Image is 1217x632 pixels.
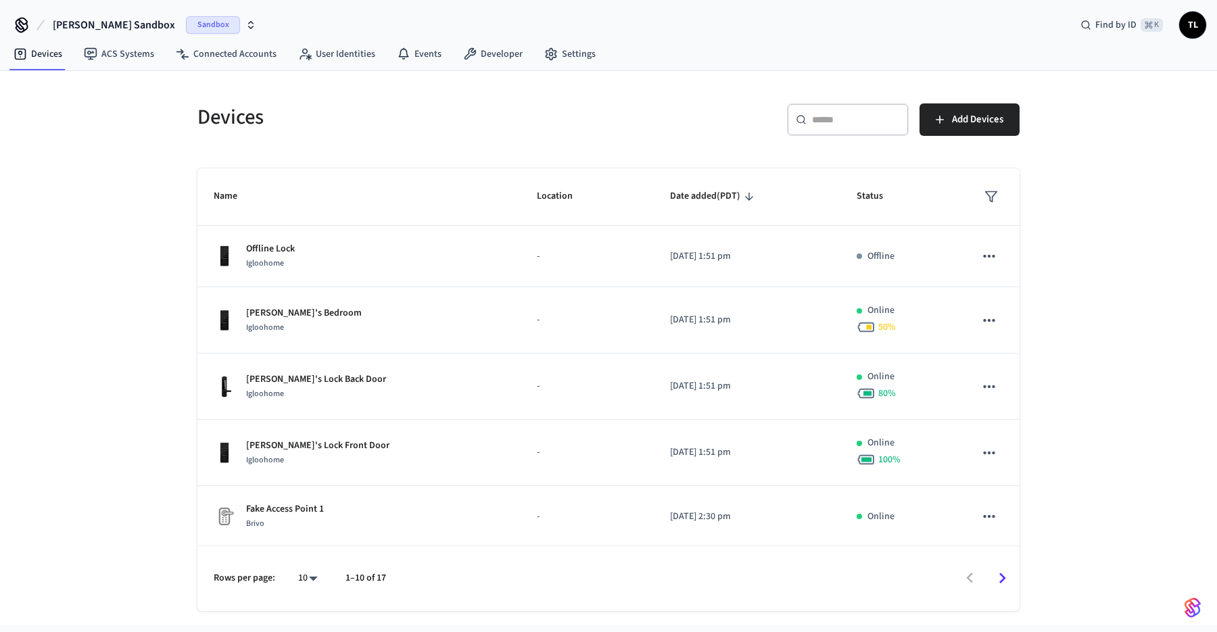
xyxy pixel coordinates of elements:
[537,313,638,327] p: -
[533,42,606,66] a: Settings
[1179,11,1206,39] button: TL
[878,453,901,466] span: 100 %
[214,310,235,331] img: igloohome_deadbolt_2e
[214,442,235,464] img: igloohome_deadbolt_2s
[867,510,894,524] p: Online
[246,372,386,387] p: [PERSON_NAME]'s Lock Back Door
[857,186,901,207] span: Status
[386,42,452,66] a: Events
[345,571,386,585] p: 1–10 of 17
[1141,18,1163,32] span: ⌘ K
[197,103,600,131] h5: Devices
[867,370,894,384] p: Online
[537,186,590,207] span: Location
[986,562,1018,594] button: Go to next page
[537,445,638,460] p: -
[214,376,235,397] img: igloohome_mortise_2
[186,16,240,34] span: Sandbox
[214,571,275,585] p: Rows per page:
[670,249,824,264] p: [DATE] 1:51 pm
[670,313,824,327] p: [DATE] 1:51 pm
[878,387,896,400] span: 80 %
[1180,13,1205,37] span: TL
[452,42,533,66] a: Developer
[246,439,389,453] p: [PERSON_NAME]'s Lock Front Door
[867,436,894,450] p: Online
[53,17,175,33] span: [PERSON_NAME] Sandbox
[246,306,362,320] p: [PERSON_NAME]'s Bedroom
[73,42,165,66] a: ACS Systems
[246,258,284,269] span: Igloohome
[867,303,894,318] p: Online
[537,379,638,393] p: -
[246,388,284,399] span: Igloohome
[952,111,1003,128] span: Add Devices
[246,454,284,466] span: Igloohome
[670,186,758,207] span: Date added(PDT)
[670,445,824,460] p: [DATE] 1:51 pm
[537,510,638,524] p: -
[3,42,73,66] a: Devices
[246,502,324,516] p: Fake Access Point 1
[878,320,896,334] span: 50 %
[670,510,824,524] p: [DATE] 2:30 pm
[246,322,284,333] span: Igloohome
[537,249,638,264] p: -
[1095,18,1137,32] span: Find by ID
[1185,597,1201,618] img: SeamLogoGradient.69752ec5.svg
[1070,13,1174,37] div: Find by ID⌘ K
[867,249,894,264] p: Offline
[920,103,1020,136] button: Add Devices
[214,186,255,207] span: Name
[246,518,264,529] span: Brivo
[246,242,295,256] p: Offline Lock
[291,568,324,588] div: 10
[214,506,235,527] img: Placeholder Lock Image
[287,42,386,66] a: User Identities
[670,379,824,393] p: [DATE] 1:51 pm
[214,245,235,267] img: igloohome_deadbolt_2s
[165,42,287,66] a: Connected Accounts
